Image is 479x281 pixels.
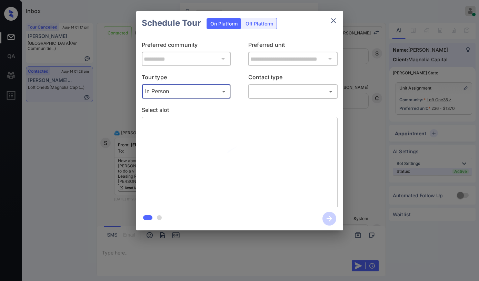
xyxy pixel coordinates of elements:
div: Off Platform [242,18,277,29]
button: btn-next [318,210,340,228]
img: loaderv1.7921fd1ed0a854f04152.gif [199,122,280,203]
p: Tour type [142,73,231,84]
div: In Person [143,86,229,97]
button: close [327,14,340,28]
h2: Schedule Tour [136,11,207,35]
p: Select slot [142,106,338,117]
p: Preferred unit [248,41,338,52]
p: Contact type [248,73,338,84]
div: On Platform [207,18,241,29]
p: Preferred community [142,41,231,52]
